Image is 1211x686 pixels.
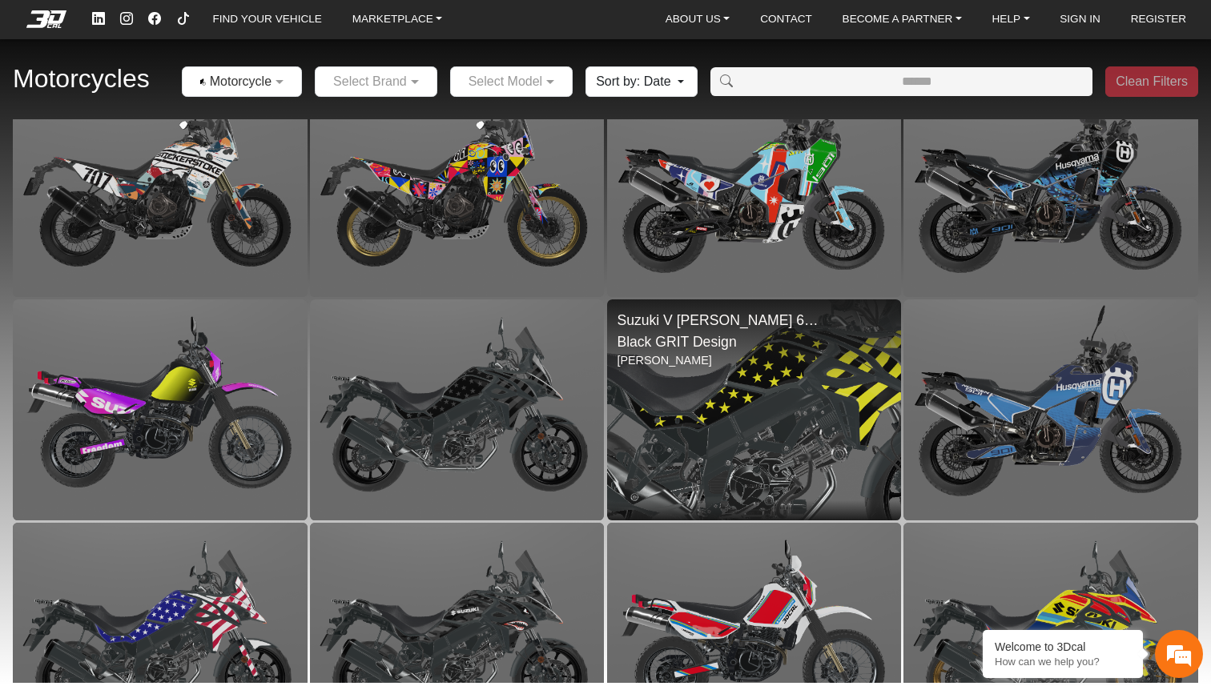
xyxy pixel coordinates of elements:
button: Sort by: Date [585,66,697,97]
h2: Motorcycles [13,58,150,100]
textarea: Type your message and hit 'Enter' [8,417,305,473]
input: Amount (to the nearest dollar) [742,67,1093,96]
span: We're online! [93,188,221,340]
a: BECOME A PARTNER [836,8,968,31]
div: Navigation go back [18,82,42,106]
a: SIGN IN [1053,8,1107,31]
div: Suzuki V [PERSON_NAME] 650 ([DATE]-[DATE])Black GRIT Design[PERSON_NAME] [607,299,902,520]
a: FIND YOUR VEHICLE [206,8,328,31]
div: Chat with us now [107,84,293,105]
p: How can we help you? [995,656,1131,668]
a: CONTACT [754,8,819,31]
a: HELP [986,8,1036,31]
span: Conversation [8,501,107,512]
a: REGISTER [1124,8,1193,31]
div: Articles [206,473,305,523]
div: Minimize live chat window [263,8,301,46]
a: MARKETPLACE [346,8,449,31]
div: FAQs [107,473,207,523]
div: Welcome to 3Dcal [995,640,1131,653]
a: ABOUT US [659,8,737,31]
